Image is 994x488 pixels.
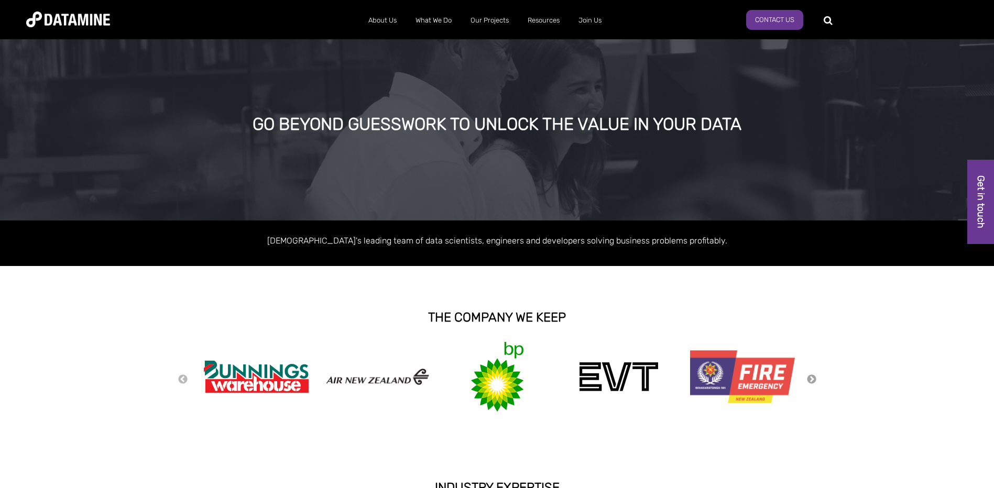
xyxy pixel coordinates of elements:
a: What We Do [406,7,461,34]
img: bp-1 [468,342,526,412]
p: [DEMOGRAPHIC_DATA]'s leading team of data scientists, engineers and developers solving business p... [199,234,796,248]
strong: THE COMPANY WE KEEP [428,310,566,325]
button: Previous [178,374,188,385]
img: evt-1 [580,362,658,391]
a: Contact Us [746,10,803,30]
div: GO BEYOND GUESSWORK TO UNLOCK THE VALUE IN YOUR DATA [113,115,881,134]
img: Bunnings Warehouse [204,357,309,396]
img: Datamine [26,12,110,27]
a: Resources [518,7,569,34]
button: Next [806,374,817,385]
img: airnewzealand [325,366,430,387]
a: About Us [359,7,406,34]
img: Fire Emergency New Zealand [690,345,795,408]
a: Our Projects [461,7,518,34]
a: Get in touch [967,160,994,244]
a: Join Us [569,7,611,34]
